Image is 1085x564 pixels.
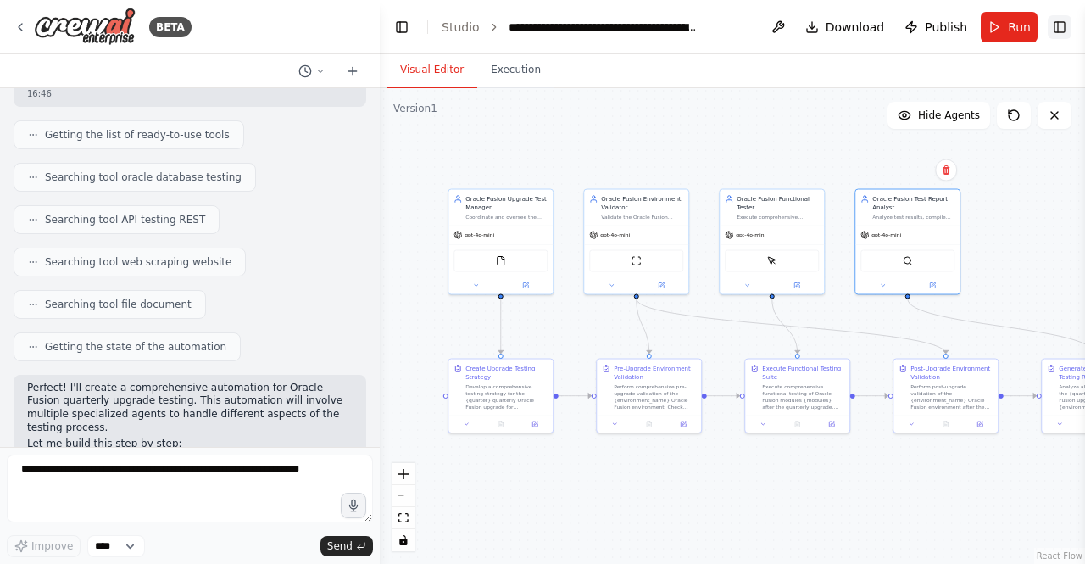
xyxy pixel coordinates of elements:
[737,214,819,221] div: Execute comprehensive functional testing of Oracle Fusion modules including {modules} to validate...
[935,159,957,181] button: Delete node
[45,128,230,142] span: Getting the list of ready-to-use tools
[27,438,353,451] p: Let me build this step by step:
[736,232,765,238] span: gpt-4o-mini
[45,170,242,184] span: Searching tool oracle database testing
[762,383,844,410] div: Execute comprehensive functional testing of Oracle Fusion modules {modules} after the quarterly u...
[559,392,592,400] g: Edge from 8304a796-e795-4dca-b879-7fa24e6aa8a3 to f32de01a-4348-479d-8a65-ec1c4486fa26
[637,281,686,291] button: Open in side panel
[632,299,950,354] g: Edge from b9b760b3-3692-42db-b045-8f882e079bd1 to 6bcaa0ba-a25e-4b28-84e8-5065e158b8b0
[1048,15,1071,39] button: Show right sidebar
[448,359,554,434] div: Create Upgrade Testing StrategyDevelop a comprehensive testing strategy for the {quarter} quarter...
[465,383,548,410] div: Develop a comprehensive testing strategy for the {quarter} quarterly Oracle Fusion upgrade for {e...
[798,12,892,42] button: Download
[632,299,654,354] g: Edge from b9b760b3-3692-42db-b045-8f882e079bd1 to f32de01a-4348-479d-8a65-ec1c4486fa26
[392,463,415,485] button: zoom in
[826,19,885,36] span: Download
[887,102,990,129] button: Hide Agents
[496,256,506,266] img: FileReadTool
[448,189,554,295] div: Oracle Fusion Upgrade Test ManagerCoordinate and oversee the complete Oracle Fusion quarterly upg...
[773,281,821,291] button: Open in side panel
[392,507,415,529] button: fit view
[292,61,332,81] button: Switch to previous chat
[855,392,888,400] g: Edge from 70d3c46b-3a63-4b1c-bd70-155661ac8a46 to 6bcaa0ba-a25e-4b28-84e8-5065e158b8b0
[483,419,519,429] button: No output available
[767,256,777,266] img: ScrapeElementFromWebsiteTool
[45,255,231,269] span: Searching tool web scraping website
[327,539,353,553] span: Send
[465,365,548,382] div: Create Upgrade Testing Strategy
[502,281,550,291] button: Open in side panel
[632,419,667,429] button: No output available
[339,61,366,81] button: Start a new chat
[601,195,683,212] div: Oracle Fusion Environment Validator
[744,359,850,434] div: Execute Functional Testing SuiteExecute comprehensive functional testing of Oracle Fusion modules...
[903,256,913,266] img: QdrantVectorSearchTool
[341,493,366,518] button: Click to speak your automation idea
[392,463,415,551] div: React Flow controls
[390,15,414,39] button: Hide left sidebar
[393,102,437,115] div: Version 1
[909,281,957,291] button: Open in side panel
[854,189,960,295] div: Oracle Fusion Test Report AnalystAnalyze test results, compile comprehensive reports, and provide...
[928,419,964,429] button: No output available
[45,340,226,354] span: Getting the state of the automation
[27,382,353,434] p: Perfect! I'll create a comprehensive automation for Oracle Fusion quarterly upgrade testing. This...
[669,419,698,429] button: Open in side panel
[45,298,192,311] span: Searching tool file document
[737,195,819,212] div: Oracle Fusion Functional Tester
[465,232,494,238] span: gpt-4o-mini
[1004,392,1037,400] g: Edge from 6bcaa0ba-a25e-4b28-84e8-5065e158b8b0 to a37014a5-68e4-4a8d-84cc-faf78e8f82d3
[387,53,477,88] button: Visual Editor
[910,383,993,410] div: Perform post-upgrade validation of the {environment_name} Oracle Fusion environment after the {qu...
[1008,19,1031,36] span: Run
[719,189,825,295] div: Oracle Fusion Functional TesterExecute comprehensive functional testing of Oracle Fusion modules ...
[392,529,415,551] button: toggle interactivity
[34,8,136,46] img: Logo
[965,419,994,429] button: Open in side panel
[910,365,993,382] div: Post-Upgrade Environment Validation
[442,20,480,34] a: Studio
[1037,551,1082,561] a: React Flow attribution
[893,359,999,434] div: Post-Upgrade Environment ValidationPerform post-upgrade validation of the {environment_name} Orac...
[477,53,554,88] button: Execution
[600,232,630,238] span: gpt-4o-mini
[614,383,696,410] div: Perform comprehensive pre-upgrade validation of the {environment_name} Oracle Fusion environment....
[898,12,974,42] button: Publish
[918,109,980,122] span: Hide Agents
[497,299,505,354] g: Edge from 709037e4-8375-4557-b45b-7336511fb000 to 8304a796-e795-4dca-b879-7fa24e6aa8a3
[465,214,548,221] div: Coordinate and oversee the complete Oracle Fusion quarterly upgrade testing process for {environm...
[596,359,702,434] div: Pre-Upgrade Environment ValidationPerform comprehensive pre-upgrade validation of the {environmen...
[707,392,740,400] g: Edge from f32de01a-4348-479d-8a65-ec1c4486fa26 to 70d3c46b-3a63-4b1c-bd70-155661ac8a46
[632,256,642,266] img: ScrapeWebsiteTool
[780,419,815,429] button: No output available
[583,189,689,295] div: Oracle Fusion Environment ValidatorValidate the Oracle Fusion environment health and readiness be...
[442,19,699,36] nav: breadcrumb
[320,536,373,556] button: Send
[871,232,901,238] span: gpt-4o-mini
[981,12,1038,42] button: Run
[817,419,846,429] button: Open in side panel
[872,214,954,221] div: Analyze test results, compile comprehensive reports, and provide recommendations for the {quarter...
[925,19,967,36] span: Publish
[45,213,205,226] span: Searching tool API testing REST
[31,539,73,553] span: Improve
[520,419,549,429] button: Open in side panel
[614,365,696,382] div: Pre-Upgrade Environment Validation
[601,214,683,221] div: Validate the Oracle Fusion environment health and readiness before and after the {quarter} quarte...
[762,365,844,382] div: Execute Functional Testing Suite
[149,17,192,37] div: BETA
[7,535,81,557] button: Improve
[872,195,954,212] div: Oracle Fusion Test Report Analyst
[465,195,548,212] div: Oracle Fusion Upgrade Test Manager
[27,87,353,100] div: 16:46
